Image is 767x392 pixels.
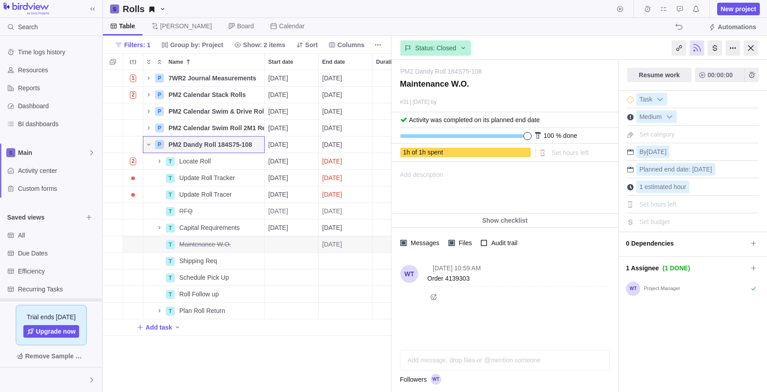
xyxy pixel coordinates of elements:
[168,107,264,116] span: PM2 Calendar Swim & Drive Roll Damage
[126,72,140,84] span: Number of activities at risk
[126,155,140,167] span: Number of activities at risk
[319,70,372,87] div: End date
[319,103,372,120] div: End date
[18,84,99,92] span: Reports
[427,291,440,303] span: Add reaction
[123,220,143,236] div: Trouble indication
[130,158,137,165] span: 2
[166,190,175,199] div: T
[126,88,140,101] span: Number of activities at risk
[674,3,686,15] span: Approval requests
[372,220,426,236] div: Duration
[305,40,318,49] span: Sort
[18,166,99,175] span: Activity center
[647,148,666,155] span: [DATE]
[726,40,740,56] div: More actions
[143,137,265,153] div: Name
[372,120,426,137] div: Duration
[268,140,288,149] span: [DATE]
[674,7,686,14] a: Approval requests
[176,286,264,302] div: Roll Follow up
[556,132,577,139] span: % done
[18,119,99,128] span: BI dashboards
[237,22,254,31] span: Board
[123,103,143,120] div: Trouble indication
[168,123,264,132] span: PM2 Calendar Swim Roll 2M1 Replacement
[265,103,319,120] div: Start date
[372,39,384,51] span: More actions
[639,218,670,225] span: Set budget
[265,153,319,170] div: Start date
[143,56,154,68] span: Expand
[18,148,88,157] span: Main
[657,7,670,14] a: My assignments
[322,90,342,99] span: [DATE]
[637,93,655,106] span: Task
[407,149,417,156] span: h of
[322,107,342,116] span: [DATE]
[372,103,426,120] div: Duration
[176,236,264,252] div: Maintenance W.O.
[372,87,426,103] div: Duration
[179,190,232,199] span: Update Roll Tracer
[165,70,264,86] div: 7WR2 Journal Measurements
[179,290,219,299] span: Roll Follow up
[337,40,364,49] span: Columns
[123,170,143,186] div: Trouble indication
[372,203,426,220] div: Duration
[176,253,264,269] div: Shipping Req
[130,75,137,82] span: 1
[372,236,426,253] div: Duration
[322,173,342,182] span: [DATE]
[268,90,288,99] span: [DATE]
[123,153,143,170] div: Trouble indication
[155,74,164,83] div: P
[176,303,264,319] div: Plan Roll Return
[626,236,747,251] span: 0 Dependencies
[143,269,265,286] div: Name
[637,111,665,123] span: Medium
[322,157,342,166] span: [DATE]
[265,87,319,103] div: Start date
[179,273,229,282] span: Schedule Pick Up
[544,132,554,139] span: 100
[641,3,654,15] span: Time logs
[372,269,426,286] div: Duration
[422,149,443,156] span: h spent
[641,7,654,14] a: Time logs
[106,56,119,68] span: Selection mode
[265,54,318,70] div: Start date
[322,123,342,132] span: [DATE]
[431,99,437,105] span: by
[268,207,288,216] span: [DATE]
[7,213,83,222] span: Saved views
[123,70,143,87] div: Trouble indication
[268,173,288,182] span: [DATE]
[265,303,319,319] div: Start date
[627,96,634,103] div: This is a milestone
[325,39,368,51] span: Columns
[143,170,265,186] div: Name
[265,203,319,220] div: Start date
[7,349,95,363] span: Remove Sample Data
[143,87,265,103] div: Name
[319,170,372,186] div: End date
[400,67,482,76] a: PM2 Dandy Roll 184S75-108
[268,123,288,132] span: [DATE]
[166,257,175,266] div: T
[166,240,175,249] div: T
[119,3,170,15] span: Rolls
[319,253,372,269] div: End date
[155,140,164,149] div: P
[319,120,372,137] div: End date
[124,40,150,49] span: Filters: 1
[18,66,99,75] span: Resources
[166,207,175,216] div: T
[400,375,427,384] span: Followers
[657,3,670,15] span: My assignments
[708,40,722,56] div: Billing
[672,40,686,56] div: Copy link
[644,286,680,292] span: Project Manager
[639,70,680,80] span: Resume work
[690,7,702,14] a: Notifications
